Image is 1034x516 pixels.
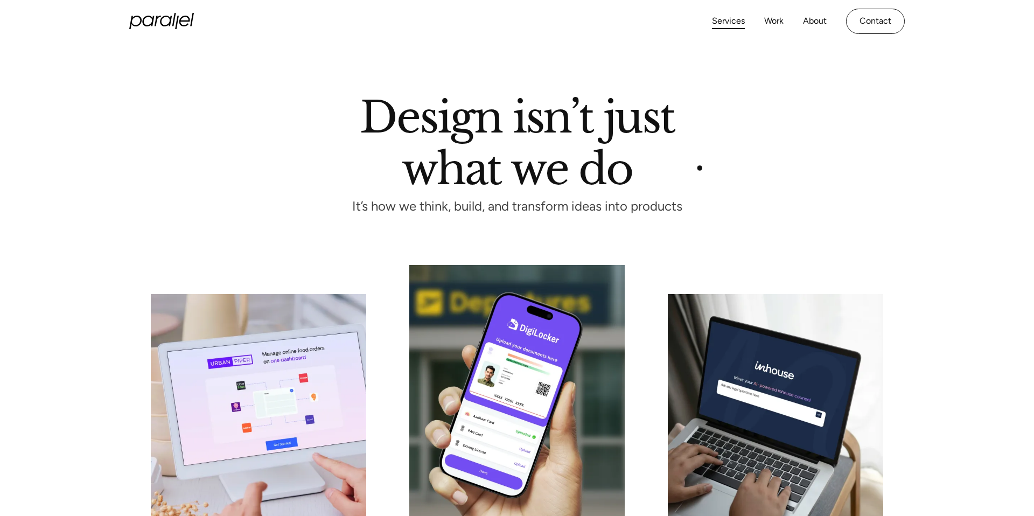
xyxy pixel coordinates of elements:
[129,13,194,29] a: home
[803,13,827,29] a: About
[360,96,674,185] h1: Design isn’t just what we do
[332,202,702,211] p: It’s how we think, build, and transform ideas into products
[846,9,905,34] a: Contact
[712,13,745,29] a: Services
[764,13,784,29] a: Work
